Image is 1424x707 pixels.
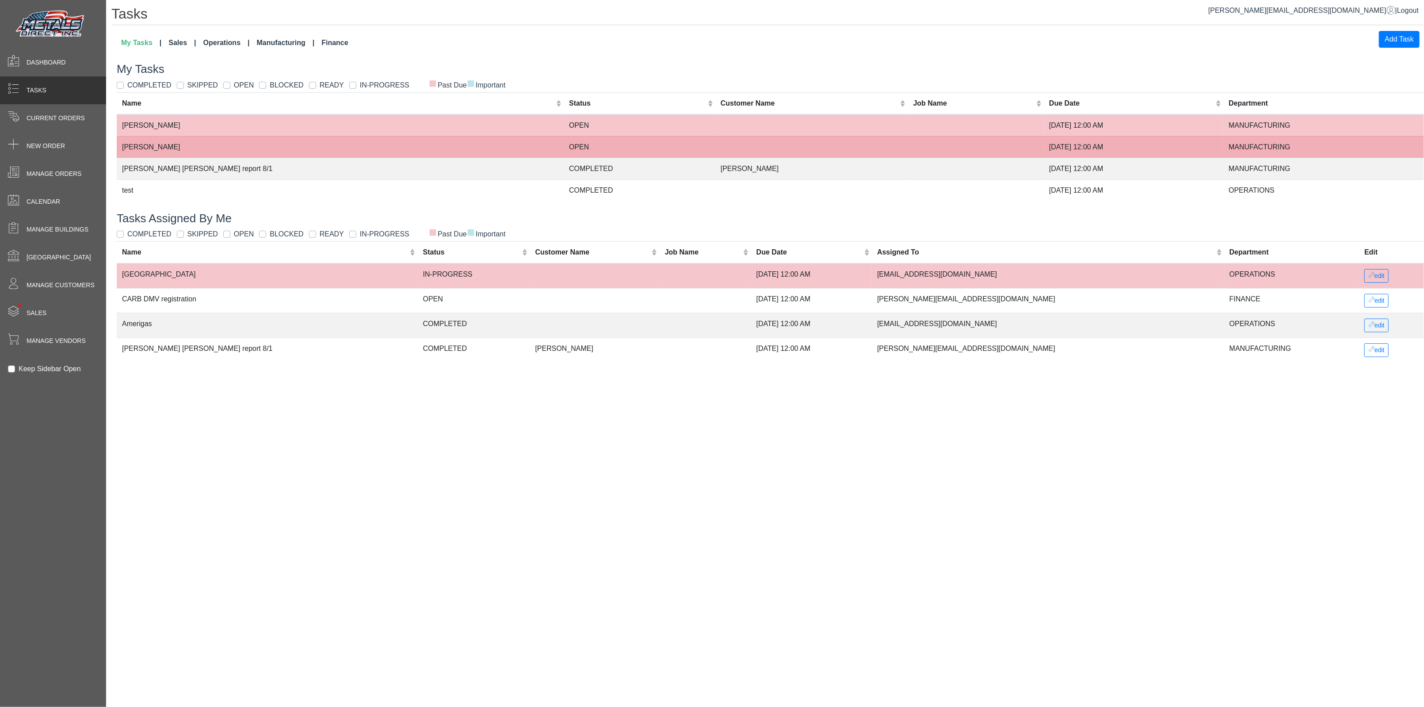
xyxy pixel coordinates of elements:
[187,80,218,91] label: SKIPPED
[117,263,418,289] td: [GEOGRAPHIC_DATA]
[665,247,741,258] div: Job Name
[877,247,1214,258] div: Assigned To
[27,86,46,95] span: Tasks
[1364,319,1389,332] button: edit
[751,338,872,362] td: [DATE] 12:00 AM
[165,34,199,52] a: Sales
[467,80,475,86] span: ■
[27,308,46,318] span: Sales
[1364,247,1419,258] div: Edit
[429,229,437,235] span: ■
[1229,98,1419,109] div: Department
[872,263,1224,289] td: [EMAIL_ADDRESS][DOMAIN_NAME]
[751,313,872,338] td: [DATE] 12:00 AM
[564,179,715,201] td: COMPLETED
[27,225,88,234] span: Manage Buildings
[270,80,303,91] label: BLOCKED
[27,197,60,206] span: Calendar
[1364,269,1389,283] button: edit
[872,338,1224,362] td: [PERSON_NAME][EMAIL_ADDRESS][DOMAIN_NAME]
[117,158,564,179] td: [PERSON_NAME] [PERSON_NAME] report 8/1
[1397,7,1419,14] span: Logout
[117,62,1424,76] h3: My Tasks
[27,141,65,151] span: New Order
[117,136,564,158] td: [PERSON_NAME]
[564,158,715,179] td: COMPLETED
[1223,158,1424,179] td: MANUFACTURING
[117,338,418,362] td: [PERSON_NAME] [PERSON_NAME] report 8/1
[1229,247,1354,258] div: Department
[27,253,91,262] span: [GEOGRAPHIC_DATA]
[564,136,715,158] td: OPEN
[253,34,318,52] a: Manufacturing
[418,288,530,313] td: OPEN
[1049,98,1214,109] div: Due Date
[1208,5,1419,16] div: |
[418,263,530,289] td: IN-PROGRESS
[1223,114,1424,137] td: MANUFACTURING
[1364,294,1389,308] button: edit
[1044,158,1223,179] td: [DATE] 12:00 AM
[27,281,95,290] span: Manage Customers
[320,80,344,91] label: READY
[569,98,705,109] div: Status
[118,34,165,52] a: My Tasks
[117,179,564,201] td: test
[467,229,475,235] span: ■
[318,34,351,52] a: Finance
[117,288,418,313] td: CARB DMV registration
[234,229,254,239] label: OPEN
[1224,313,1359,338] td: OPERATIONS
[1044,179,1223,201] td: [DATE] 12:00 AM
[872,288,1224,313] td: [PERSON_NAME][EMAIL_ADDRESS][DOMAIN_NAME]
[721,98,898,109] div: Customer Name
[1224,288,1359,313] td: FINANCE
[1208,7,1395,14] a: [PERSON_NAME][EMAIL_ADDRESS][DOMAIN_NAME]
[122,247,408,258] div: Name
[1379,31,1420,48] button: Add Task
[200,34,253,52] a: Operations
[27,58,66,67] span: Dashboard
[1224,263,1359,289] td: OPERATIONS
[187,229,218,239] label: SKIPPED
[27,114,85,123] span: Current Orders
[234,80,254,91] label: OPEN
[530,338,660,362] td: [PERSON_NAME]
[270,229,303,239] label: BLOCKED
[111,5,1424,25] h1: Tasks
[122,98,554,109] div: Name
[27,336,86,346] span: Manage Vendors
[8,291,31,320] span: •
[1223,179,1424,201] td: OPERATIONS
[127,229,172,239] label: COMPLETED
[418,338,530,362] td: COMPLETED
[1044,114,1223,137] td: [DATE] 12:00 AM
[429,81,467,89] span: Past Due
[751,288,872,313] td: [DATE] 12:00 AM
[13,8,88,41] img: Metals Direct Inc Logo
[756,247,862,258] div: Due Date
[117,313,418,338] td: Amerigas
[320,229,344,239] label: READY
[117,114,564,137] td: [PERSON_NAME]
[872,313,1224,338] td: [EMAIL_ADDRESS][DOMAIN_NAME]
[1364,343,1389,357] button: edit
[360,80,409,91] label: IN-PROGRESS
[467,81,506,89] span: Important
[1224,338,1359,362] td: MANUFACTURING
[564,114,715,137] td: OPEN
[418,313,530,338] td: COMPLETED
[913,98,1034,109] div: Job Name
[429,230,467,238] span: Past Due
[423,247,520,258] div: Status
[535,247,650,258] div: Customer Name
[127,80,172,91] label: COMPLETED
[751,263,872,289] td: [DATE] 12:00 AM
[1223,136,1424,158] td: MANUFACTURING
[27,169,81,179] span: Manage Orders
[360,229,409,239] label: IN-PROGRESS
[467,230,506,238] span: Important
[429,80,437,86] span: ■
[117,212,1424,225] h3: Tasks Assigned By Me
